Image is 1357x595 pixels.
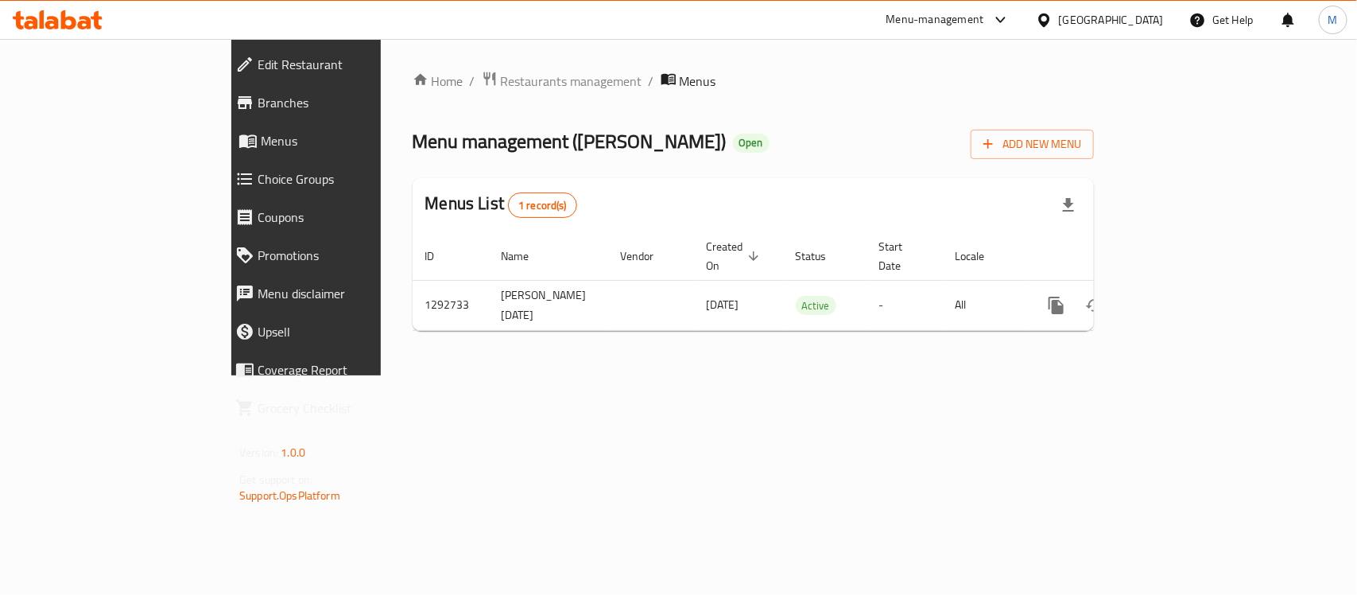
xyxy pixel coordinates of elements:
span: Choice Groups [258,169,445,189]
a: Grocery Checklist [223,389,458,427]
a: Upsell [223,313,458,351]
nav: breadcrumb [413,71,1094,91]
span: Menus [261,131,445,150]
span: [DATE] [707,294,739,315]
span: Get support on: [239,469,312,490]
td: All [943,280,1025,330]
button: Add New Menu [971,130,1094,159]
div: Export file [1049,186,1088,224]
div: Menu-management [886,10,984,29]
span: Version: [239,442,278,463]
div: Active [796,296,836,315]
a: Coupons [223,198,458,236]
span: Promotions [258,246,445,265]
a: Choice Groups [223,160,458,198]
span: Locale [956,247,1006,266]
li: / [649,72,654,91]
span: Vendor [621,247,675,266]
span: M [1328,11,1338,29]
span: Branches [258,93,445,112]
div: [GEOGRAPHIC_DATA] [1059,11,1164,29]
span: Grocery Checklist [258,399,445,418]
span: Menus [680,72,716,91]
a: Support.OpsPlatform [239,485,340,506]
span: Coverage Report [258,360,445,379]
span: 1.0.0 [281,442,305,463]
span: Created On [707,237,764,275]
td: [PERSON_NAME] [DATE] [489,280,608,330]
span: Active [796,297,836,315]
th: Actions [1025,232,1203,281]
a: Menu disclaimer [223,274,458,313]
span: Menu management ( [PERSON_NAME] ) [413,123,727,159]
li: / [470,72,475,91]
a: Branches [223,84,458,122]
span: Upsell [258,322,445,341]
span: Open [733,136,770,150]
div: Open [733,134,770,153]
a: Promotions [223,236,458,274]
a: Restaurants management [482,71,642,91]
a: Edit Restaurant [223,45,458,84]
span: Status [796,247,847,266]
td: - [867,280,943,330]
table: enhanced table [413,232,1203,331]
a: Menus [223,122,458,160]
span: Restaurants management [501,72,642,91]
button: more [1037,286,1076,325]
span: ID [425,247,456,266]
span: Start Date [879,237,924,275]
span: Edit Restaurant [258,55,445,74]
span: Coupons [258,208,445,227]
span: Name [502,247,550,266]
span: Add New Menu [983,134,1081,154]
div: Total records count [508,192,577,218]
span: 1 record(s) [509,198,576,213]
a: Coverage Report [223,351,458,389]
h2: Menus List [425,192,577,218]
span: Menu disclaimer [258,284,445,303]
button: Change Status [1076,286,1114,325]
